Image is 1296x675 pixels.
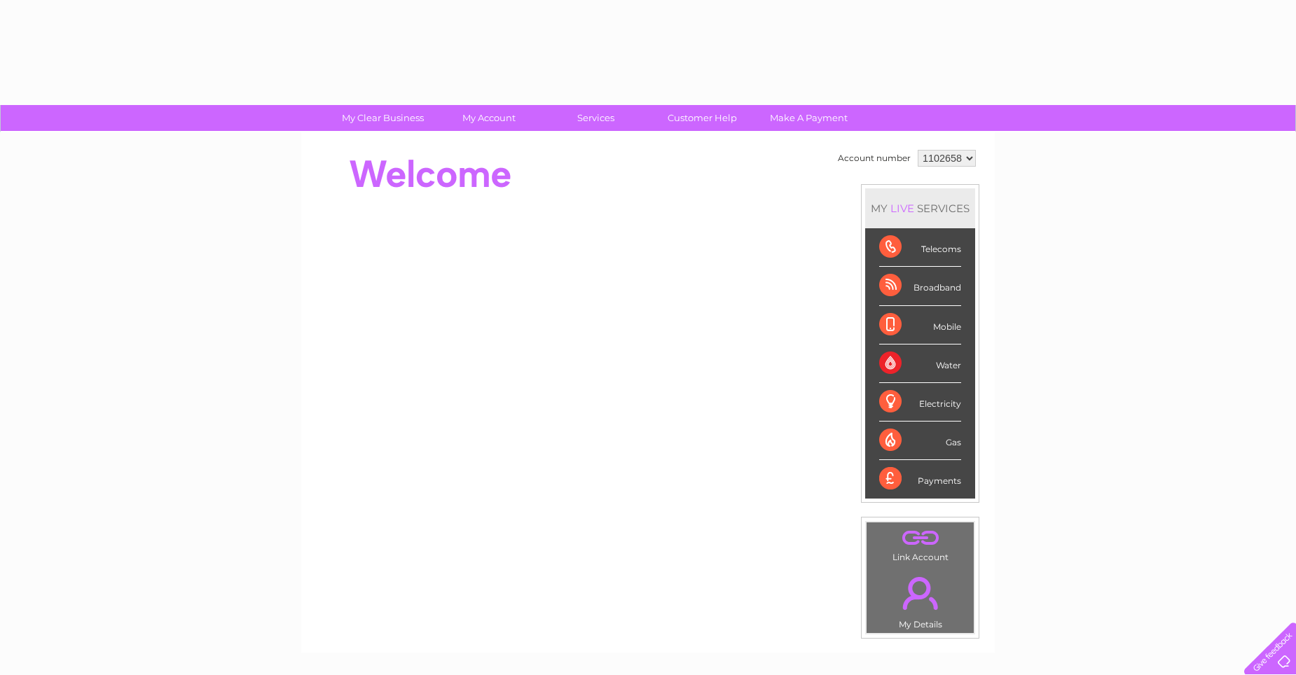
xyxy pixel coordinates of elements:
[879,228,961,267] div: Telecoms
[879,460,961,498] div: Payments
[879,383,961,422] div: Electricity
[432,105,547,131] a: My Account
[888,202,917,215] div: LIVE
[751,105,867,131] a: Make A Payment
[879,267,961,305] div: Broadband
[538,105,654,131] a: Services
[879,345,961,383] div: Water
[879,422,961,460] div: Gas
[865,188,975,228] div: MY SERVICES
[870,569,970,618] a: .
[834,146,914,170] td: Account number
[866,565,974,634] td: My Details
[870,526,970,550] a: .
[879,306,961,345] div: Mobile
[866,522,974,566] td: Link Account
[644,105,760,131] a: Customer Help
[325,105,441,131] a: My Clear Business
